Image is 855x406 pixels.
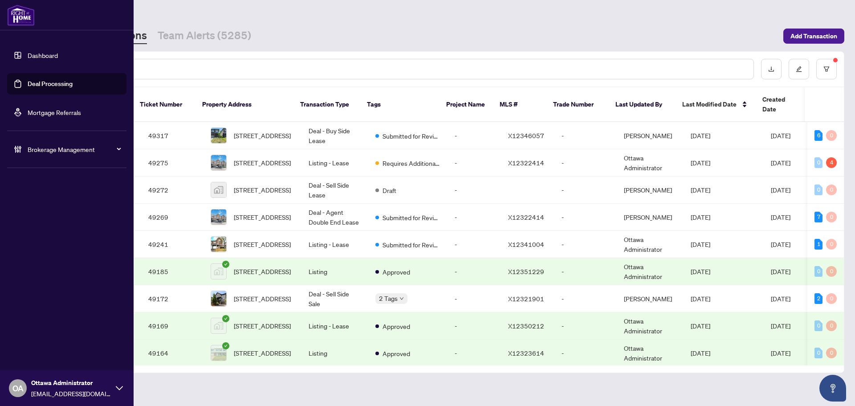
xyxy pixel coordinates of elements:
th: Project Name [439,87,493,122]
span: [DATE] [771,131,790,139]
td: [PERSON_NAME] [617,204,684,231]
td: Deal - Sell Side Sale [301,285,368,312]
span: [DATE] [771,322,790,330]
span: check-circle [222,315,229,322]
div: 0 [826,239,837,250]
span: [DATE] [691,186,710,194]
span: X12322414 [508,159,544,167]
td: 49169 [141,312,204,340]
span: X12351229 [508,267,544,275]
div: 0 [814,320,822,331]
td: - [554,122,617,149]
span: [DATE] [691,240,710,248]
span: Draft [383,185,396,195]
span: [STREET_ADDRESS] [234,131,291,140]
td: Listing - Lease [301,312,368,340]
th: Last Modified Date [675,87,755,122]
img: thumbnail-img [211,182,226,197]
th: Ticket Number [133,87,195,122]
img: thumbnail-img [211,291,226,306]
div: 0 [826,266,837,277]
div: 6 [814,130,822,141]
td: - [448,176,501,204]
th: Tags [360,87,439,122]
span: filter [823,66,830,72]
div: 0 [814,266,822,277]
button: Open asap [819,375,846,402]
span: [STREET_ADDRESS] [234,185,291,195]
td: 49164 [141,340,204,367]
td: - [448,258,501,285]
span: [DATE] [691,295,710,303]
span: [DATE] [771,213,790,221]
button: edit [789,59,809,79]
td: - [448,340,501,367]
th: Property Address [195,87,293,122]
span: X12323614 [508,349,544,357]
a: Dashboard [28,51,58,59]
img: logo [7,4,35,26]
span: X12322414 [508,213,544,221]
img: thumbnail-img [211,264,226,279]
span: [EMAIL_ADDRESS][DOMAIN_NAME] [31,389,111,398]
span: edit [796,66,802,72]
td: - [448,231,501,258]
th: Transaction Type [293,87,360,122]
button: download [761,59,782,79]
td: 49317 [141,122,204,149]
td: Ottawa Administrator [617,149,684,176]
td: Deal - Sell Side Lease [301,176,368,204]
span: Ottawa Administrator [31,378,111,388]
img: thumbnail-img [211,237,226,252]
th: Last Updated By [608,87,675,122]
td: - [554,285,617,312]
span: [STREET_ADDRESS] [234,321,291,331]
a: Team Alerts (5285) [158,28,251,44]
span: [STREET_ADDRESS] [234,267,291,276]
td: - [554,312,617,340]
td: Ottawa Administrator [617,231,684,258]
span: download [768,66,774,72]
span: [DATE] [771,186,790,194]
span: [STREET_ADDRESS] [234,212,291,222]
div: 0 [826,185,837,195]
td: 49185 [141,258,204,285]
td: [PERSON_NAME] [617,285,684,312]
img: thumbnail-img [211,155,226,170]
span: [STREET_ADDRESS] [234,348,291,358]
span: Add Transaction [790,29,837,43]
span: Approved [383,321,410,331]
button: filter [816,59,837,79]
td: Ottawa Administrator [617,258,684,285]
span: [DATE] [771,295,790,303]
span: down [399,296,404,301]
img: thumbnail-img [211,209,226,225]
a: Deal Processing [28,80,73,88]
span: [DATE] [691,213,710,221]
td: - [448,122,501,149]
span: Requires Additional Docs [383,158,440,168]
div: 0 [826,130,837,141]
span: [DATE] [691,349,710,357]
div: 0 [826,348,837,358]
span: [STREET_ADDRESS] [234,158,291,168]
span: X12321901 [508,295,544,303]
td: - [554,340,617,367]
td: - [554,231,617,258]
div: 0 [826,212,837,222]
span: OA [12,382,24,394]
td: Ottawa Administrator [617,312,684,340]
td: [PERSON_NAME] [617,176,684,204]
span: Created Date [762,94,800,114]
span: [DATE] [691,322,710,330]
span: [DATE] [691,159,710,167]
span: X12350212 [508,322,544,330]
span: Submitted for Review [383,131,440,141]
div: 1 [814,239,822,250]
span: [DATE] [771,159,790,167]
td: - [448,149,501,176]
div: 0 [826,320,837,331]
span: [STREET_ADDRESS] [234,239,291,249]
span: [STREET_ADDRESS] [234,294,291,303]
td: 49272 [141,176,204,204]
